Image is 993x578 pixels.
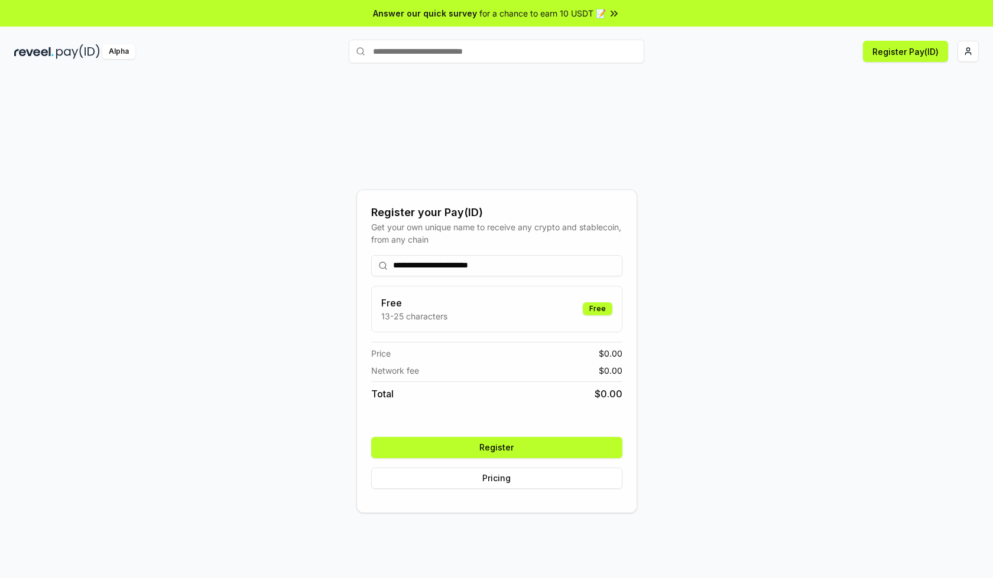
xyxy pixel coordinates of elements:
button: Pricing [371,468,622,489]
img: pay_id [56,44,100,59]
span: for a chance to earn 10 USDT 📝 [479,7,606,19]
span: Total [371,387,394,401]
span: Price [371,347,391,360]
div: Free [583,302,612,315]
div: Alpha [102,44,135,59]
span: $ 0.00 [595,387,622,401]
span: $ 0.00 [599,347,622,360]
h3: Free [381,296,447,310]
span: Network fee [371,364,419,377]
button: Register [371,437,622,458]
div: Get your own unique name to receive any crypto and stablecoin, from any chain [371,221,622,246]
img: reveel_dark [14,44,54,59]
span: Answer our quick survey [373,7,477,19]
div: Register your Pay(ID) [371,204,622,221]
button: Register Pay(ID) [863,41,948,62]
p: 13-25 characters [381,310,447,322]
span: $ 0.00 [599,364,622,377]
